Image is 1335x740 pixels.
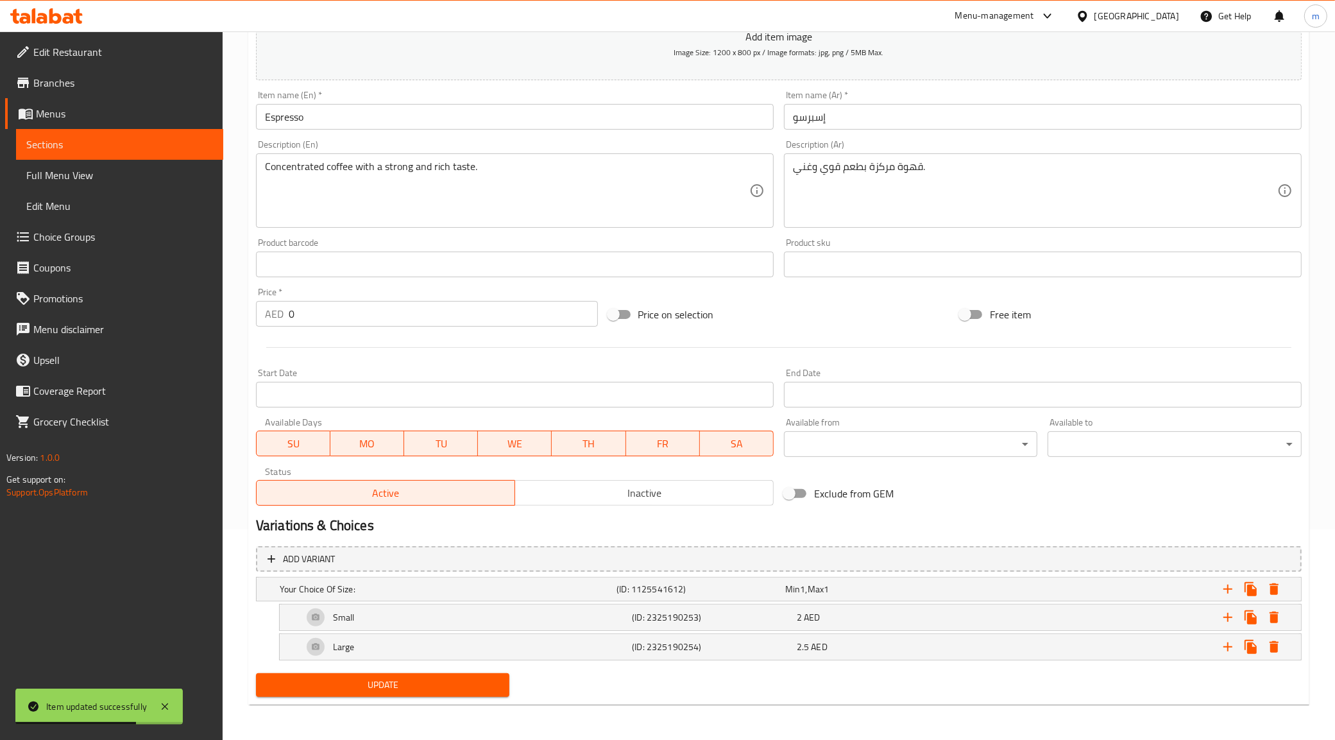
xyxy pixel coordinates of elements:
[552,431,625,456] button: TH
[1239,635,1263,658] button: Clone new choice
[1263,635,1286,658] button: Delete Large
[256,516,1302,535] h2: Variations & Choices
[283,551,335,567] span: Add variant
[5,67,223,98] a: Branches
[409,435,473,453] span: TU
[804,609,820,626] span: AED
[40,449,60,466] span: 1.0.0
[33,229,213,245] span: Choice Groups
[265,306,284,322] p: AED
[483,435,547,453] span: WE
[824,581,829,598] span: 1
[46,700,147,714] div: Item updated successfully
[5,98,223,129] a: Menus
[256,480,515,506] button: Active
[1216,606,1239,629] button: Add new choice
[33,44,213,60] span: Edit Restaurant
[784,104,1302,130] input: Enter name Ar
[557,435,620,453] span: TH
[26,198,213,214] span: Edit Menu
[5,221,223,252] a: Choice Groups
[793,160,1277,221] textarea: قهوة مركزة بطعم قوي وغني.
[333,611,355,624] h5: Small
[276,29,1282,44] p: Add item image
[1263,606,1286,629] button: Delete Small
[632,641,792,653] h5: (ID: 2325190254)
[626,431,700,456] button: FR
[256,431,330,456] button: SU
[333,641,355,653] h5: Large
[785,583,949,596] div: ,
[262,435,325,453] span: SU
[1239,578,1263,601] button: Clone choice group
[262,484,510,503] span: Active
[5,314,223,345] a: Menu disclaimer
[280,605,1301,630] div: Expand
[1094,9,1179,23] div: [GEOGRAPHIC_DATA]
[478,431,552,456] button: WE
[36,106,213,121] span: Menus
[33,322,213,337] span: Menu disclaimer
[1312,9,1320,23] span: m
[336,435,399,453] span: MO
[514,480,774,506] button: Inactive
[1216,578,1239,601] button: Add new choice group
[404,431,478,456] button: TU
[33,414,213,429] span: Grocery Checklist
[5,406,223,437] a: Grocery Checklist
[1239,606,1263,629] button: Clone new choice
[638,307,714,322] span: Price on selection
[33,260,213,275] span: Coupons
[631,435,695,453] span: FR
[280,634,1301,660] div: Expand
[16,191,223,221] a: Edit Menu
[800,581,805,598] span: 1
[812,639,828,655] span: AED
[289,301,598,327] input: Please enter price
[266,677,500,693] span: Update
[784,252,1302,277] input: Please enter product sku
[1216,635,1239,658] button: Add new choice
[33,291,213,306] span: Promotions
[990,307,1031,322] span: Free item
[797,639,809,655] span: 2.5
[705,435,769,453] span: SA
[33,352,213,368] span: Upsell
[265,160,749,221] textarea: Concentrated coffee with a strong and rich taste.
[5,345,223,375] a: Upsell
[26,168,213,183] span: Full Menu View
[955,8,1034,24] div: Menu-management
[5,375,223,406] a: Coverage Report
[5,283,223,314] a: Promotions
[5,37,223,67] a: Edit Restaurant
[16,129,223,160] a: Sections
[6,449,38,466] span: Version:
[700,431,774,456] button: SA
[33,75,213,90] span: Branches
[1263,578,1286,601] button: Delete Your Choice Of Size:
[256,104,774,130] input: Enter name En
[6,471,65,488] span: Get support on:
[33,383,213,399] span: Coverage Report
[256,673,510,697] button: Update
[674,45,883,60] span: Image Size: 1200 x 800 px / Image formats: jpg, png / 5MB Max.
[632,611,792,624] h5: (ID: 2325190253)
[520,484,769,503] span: Inactive
[330,431,404,456] button: MO
[808,581,824,598] span: Max
[785,581,800,598] span: Min
[5,252,223,283] a: Coupons
[616,583,780,596] h5: (ID: 1125541612)
[814,486,894,501] span: Exclude from GEM
[6,484,88,501] a: Support.OpsPlatform
[257,578,1301,601] div: Expand
[16,160,223,191] a: Full Menu View
[280,583,611,596] h5: Your Choice Of Size:
[784,431,1038,457] div: ​
[26,137,213,152] span: Sections
[1048,431,1302,457] div: ​
[256,546,1302,572] button: Add variant
[797,609,802,626] span: 2
[256,252,774,277] input: Please enter product barcode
